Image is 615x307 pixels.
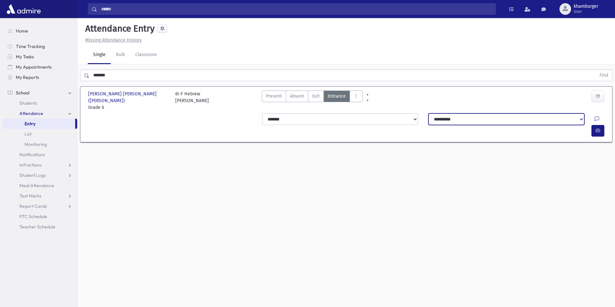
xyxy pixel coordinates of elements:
[19,183,54,188] span: Meal Attendance
[266,93,282,100] span: Present
[5,3,42,15] img: AdmirePro
[3,139,77,149] a: Monitoring
[19,110,43,116] span: Attendance
[19,203,47,209] span: Report Cards
[25,141,47,147] span: Monitoring
[3,88,77,98] a: School
[3,180,77,191] a: Meal Attendance
[596,70,612,81] button: Find
[111,46,130,64] a: Bulk
[574,9,598,14] span: User
[3,62,77,72] a: My Appointments
[88,91,169,104] span: [PERSON_NAME] [PERSON_NAME] ([PERSON_NAME])
[16,28,28,34] span: Home
[16,43,45,49] span: Time Tracking
[88,46,111,64] a: Single
[3,119,75,129] a: Entry
[290,93,304,100] span: Absent
[19,224,56,230] span: Teacher Schedule
[97,3,496,15] input: Search
[19,193,41,199] span: Test Marks
[3,170,77,180] a: Student Logs
[19,152,45,158] span: Notifications
[16,54,34,60] span: My Tasks
[16,90,29,96] span: School
[19,162,42,168] span: Infractions
[25,121,36,127] span: Entry
[3,191,77,201] a: Test Marks
[3,129,77,139] a: List
[25,131,32,137] span: List
[3,72,77,82] a: My Reports
[88,104,169,111] span: Grade 6
[3,98,77,108] a: Students
[3,149,77,160] a: Notifications
[16,64,52,70] span: My Appointments
[3,201,77,211] a: Report Cards
[19,172,46,178] span: Student Logs
[83,37,142,43] a: Missing Attendance History
[328,93,346,100] span: Entrance
[262,91,363,111] div: AttTypes
[130,46,162,64] a: Classroom
[3,160,77,170] a: Infractions
[175,91,209,111] div: 6I-F Hebrew [PERSON_NAME]
[16,74,39,80] span: My Reports
[312,93,320,100] span: Exit
[3,211,77,222] a: PTC Schedule
[83,23,155,34] h5: Attendance Entry
[3,222,77,232] a: Teacher Schedule
[3,26,77,36] a: Home
[3,52,77,62] a: My Tasks
[3,108,77,119] a: Attendance
[3,41,77,52] a: Time Tracking
[19,214,47,219] span: PTC Schedule
[85,37,142,43] u: Missing Attendance History
[574,4,598,9] span: khamburger
[19,100,37,106] span: Students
